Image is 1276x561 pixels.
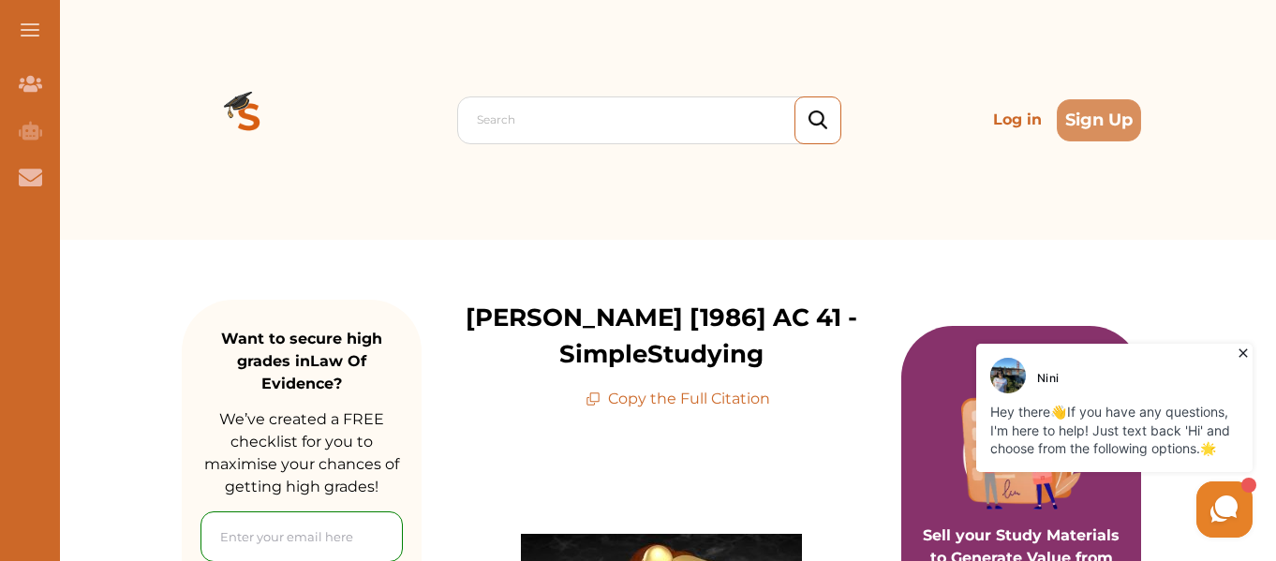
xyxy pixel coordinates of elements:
iframe: HelpCrunch [826,339,1257,542]
span: We’ve created a FREE checklist for you to maximise your chances of getting high grades! [204,410,399,495]
img: Logo [182,52,317,187]
p: [PERSON_NAME] [1986] AC 41 - SimpleStudying [422,300,901,373]
p: Log in [986,101,1049,139]
strong: Want to secure high grades in Law Of Evidence ? [221,330,382,392]
p: Copy the Full Citation [586,388,770,410]
img: search_icon [809,111,827,130]
button: Sign Up [1057,99,1141,141]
